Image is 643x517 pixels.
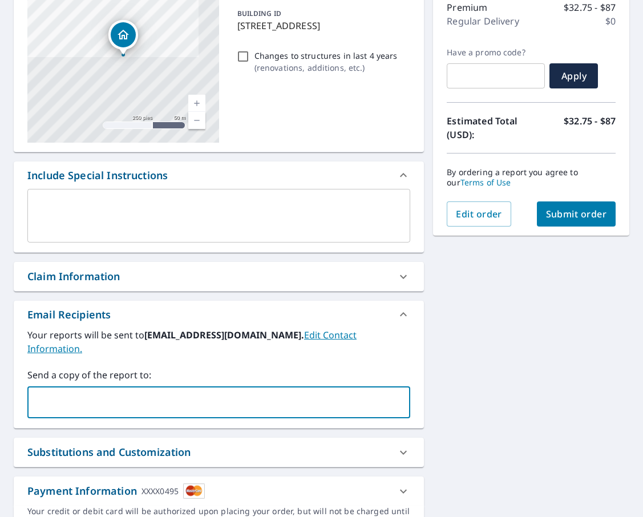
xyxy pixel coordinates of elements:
[27,445,191,460] div: Substitutions and Customization
[605,14,616,28] p: $0
[546,208,607,220] span: Submit order
[564,114,616,142] p: $32.75 - $87
[141,483,179,499] div: XXXX0495
[447,201,511,227] button: Edit order
[14,301,424,328] div: Email Recipients
[27,483,205,499] div: Payment Information
[27,307,111,322] div: Email Recipients
[447,47,545,58] label: Have a promo code?
[27,269,120,284] div: Claim Information
[14,262,424,291] div: Claim Information
[447,114,531,142] p: Estimated Total (USD):
[27,328,410,356] label: Your reports will be sent to
[237,19,406,33] p: [STREET_ADDRESS]
[447,1,487,14] p: Premium
[549,63,598,88] button: Apply
[14,161,424,189] div: Include Special Instructions
[183,483,205,499] img: cardImage
[456,208,502,220] span: Edit order
[460,177,511,188] a: Terms of Use
[108,20,138,55] div: Dropped pin, building 1, Residential property, 72 Allendale Rd Hartford, CT 06106
[27,368,410,382] label: Send a copy of the report to:
[14,476,424,506] div: Payment InformationXXXX0495cardImage
[188,112,205,129] a: Nivel actual 17, alejar
[447,14,519,28] p: Regular Delivery
[537,201,616,227] button: Submit order
[447,167,616,188] p: By ordering a report you agree to our
[188,95,205,112] a: Nivel actual 17, ampliar
[144,329,304,341] b: [EMAIL_ADDRESS][DOMAIN_NAME].
[559,70,589,82] span: Apply
[27,168,168,183] div: Include Special Instructions
[254,62,398,74] p: ( renovations, additions, etc. )
[14,438,424,467] div: Substitutions and Customization
[237,9,281,18] p: BUILDING ID
[254,50,398,62] p: Changes to structures in last 4 years
[564,1,616,14] p: $32.75 - $87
